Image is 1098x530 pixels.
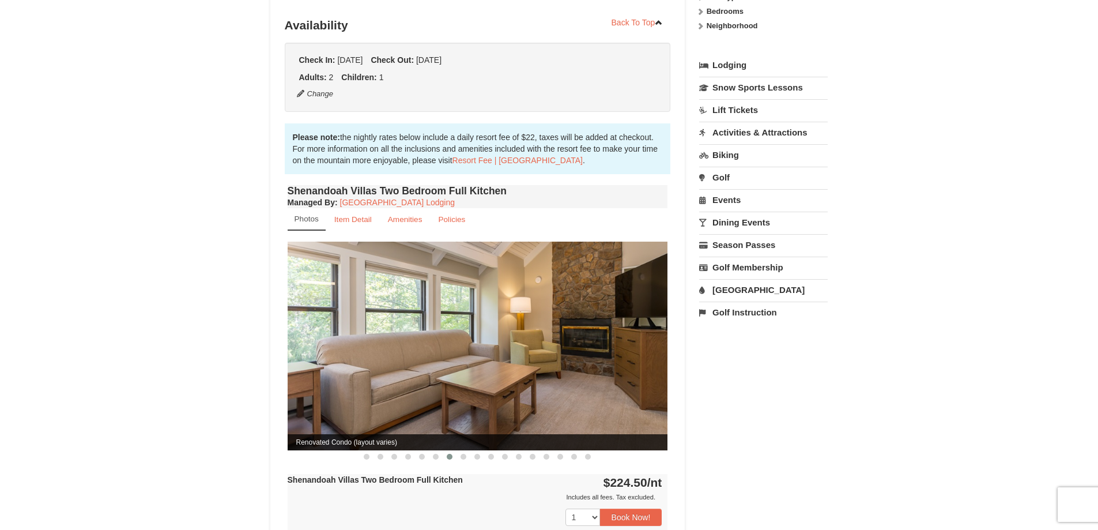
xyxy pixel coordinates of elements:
[647,476,662,489] span: /nt
[431,208,473,231] a: Policies
[699,279,828,300] a: [GEOGRAPHIC_DATA]
[340,198,455,207] a: [GEOGRAPHIC_DATA] Lodging
[699,122,828,143] a: Activities & Attractions
[288,242,668,450] img: Renovated Condo (layout varies)
[299,73,327,82] strong: Adults:
[388,215,422,224] small: Amenities
[699,99,828,121] a: Lift Tickets
[334,215,372,224] small: Item Detail
[699,55,828,76] a: Lodging
[699,257,828,278] a: Golf Membership
[699,234,828,255] a: Season Passes
[293,133,340,142] strong: Please note:
[699,212,828,233] a: Dining Events
[288,185,668,197] h4: Shenandoah Villas Two Bedroom Full Kitchen
[452,156,583,165] a: Resort Fee | [GEOGRAPHIC_DATA]
[329,73,334,82] span: 2
[699,144,828,166] a: Biking
[285,123,671,174] div: the nightly rates below include a daily resort fee of $22, taxes will be added at checkout. For m...
[337,55,363,65] span: [DATE]
[296,88,334,100] button: Change
[380,208,430,231] a: Amenities
[341,73,376,82] strong: Children:
[604,14,671,31] a: Back To Top
[600,509,662,526] button: Book Now!
[285,14,671,37] h3: Availability
[416,55,442,65] span: [DATE]
[299,55,335,65] strong: Check In:
[379,73,384,82] span: 1
[288,491,662,503] div: Includes all fees. Tax excluded.
[699,167,828,188] a: Golf
[438,215,465,224] small: Policies
[288,198,338,207] strong: :
[295,215,319,223] small: Photos
[371,55,414,65] strong: Check Out:
[288,475,463,484] strong: Shenandoah Villas Two Bedroom Full Kitchen
[699,302,828,323] a: Golf Instruction
[707,21,758,30] strong: Neighborhood
[327,208,379,231] a: Item Detail
[288,434,668,450] span: Renovated Condo (layout varies)
[707,7,744,16] strong: Bedrooms
[288,198,335,207] span: Managed By
[699,189,828,211] a: Events
[288,208,326,231] a: Photos
[699,77,828,98] a: Snow Sports Lessons
[603,476,662,489] strong: $224.50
